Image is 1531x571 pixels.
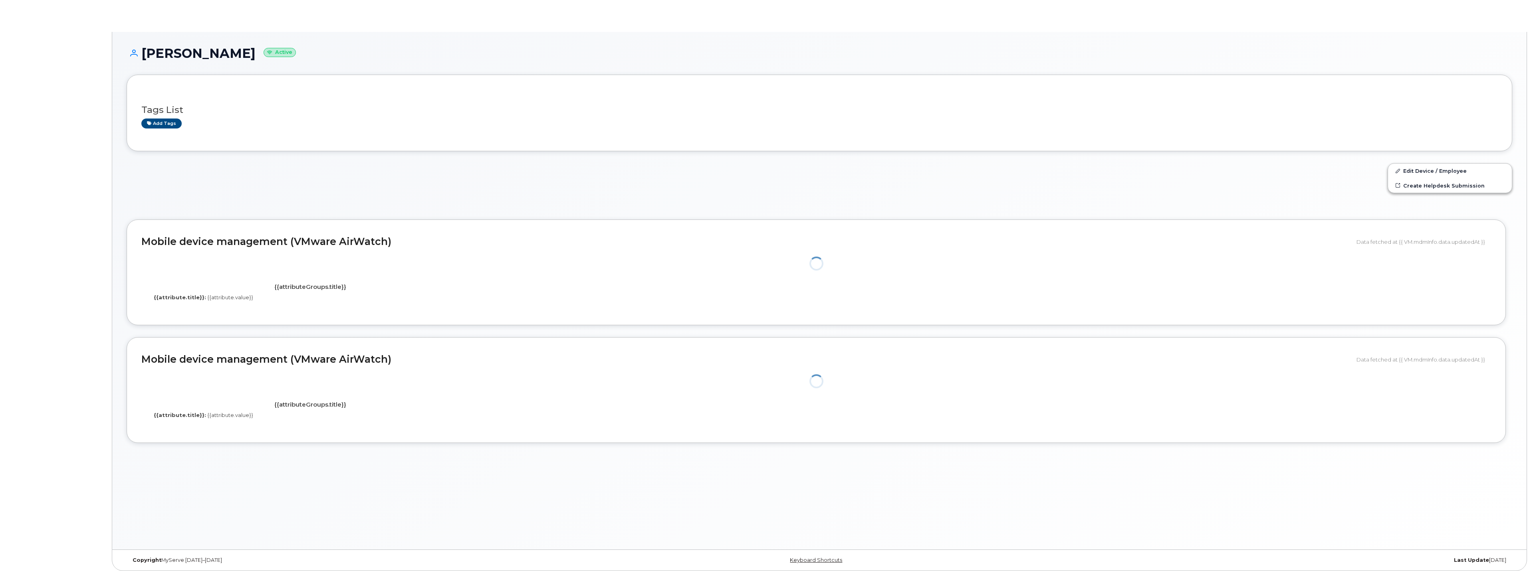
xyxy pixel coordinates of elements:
span: {{attribute.value}} [207,294,253,300]
h2: Mobile device management (VMware AirWatch) [141,354,1351,365]
label: {{attribute.title}}: [154,411,206,419]
span: {{attribute.value}} [207,412,253,418]
strong: Copyright [133,557,161,563]
a: Create Helpdesk Submission [1388,178,1512,193]
h4: {{attributeGroups.title}} [147,401,473,408]
a: Add tags [141,119,182,128]
div: Data fetched at {{ VM.mdmInfo.data.updatedAt }} [1356,234,1491,249]
a: Keyboard Shortcuts [790,557,842,563]
h3: Tags List [141,105,1497,115]
h2: Mobile device management (VMware AirWatch) [141,236,1351,247]
small: Active [264,48,296,57]
h1: [PERSON_NAME] [127,46,1512,60]
h4: {{attributeGroups.title}} [147,284,473,290]
div: Data fetched at {{ VM.mdmInfo.data.updatedAt }} [1356,352,1491,367]
a: Edit Device / Employee [1388,164,1512,178]
div: [DATE] [1050,557,1512,563]
strong: Last Update [1454,557,1489,563]
label: {{attribute.title}}: [154,294,206,301]
div: MyServe [DATE]–[DATE] [127,557,589,563]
